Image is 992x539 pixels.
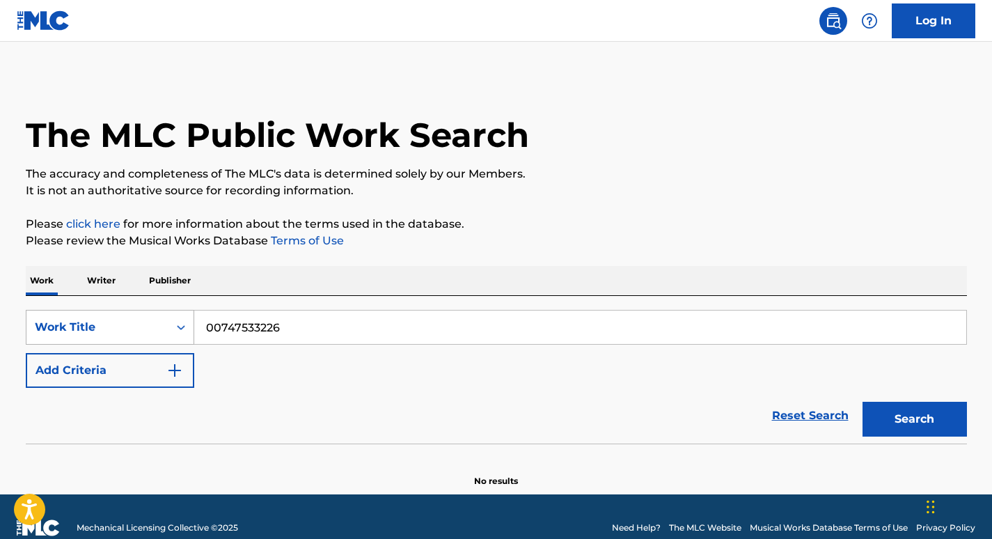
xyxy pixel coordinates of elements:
p: The accuracy and completeness of The MLC's data is determined solely by our Members. [26,166,967,182]
img: 9d2ae6d4665cec9f34b9.svg [166,362,183,379]
p: Writer [83,266,120,295]
a: Privacy Policy [916,522,975,534]
a: Public Search [819,7,847,35]
div: Drag [927,486,935,528]
img: logo [17,520,60,536]
a: click here [66,217,120,231]
span: Mechanical Licensing Collective © 2025 [77,522,238,534]
div: Work Title [35,319,160,336]
p: Please for more information about the terms used in the database. [26,216,967,233]
a: Reset Search [765,400,856,431]
img: MLC Logo [17,10,70,31]
p: Publisher [145,266,195,295]
div: Help [856,7,883,35]
a: Musical Works Database Terms of Use [750,522,908,534]
img: search [825,13,842,29]
p: It is not an authoritative source for recording information. [26,182,967,199]
a: Need Help? [612,522,661,534]
p: Please review the Musical Works Database [26,233,967,249]
p: No results [474,458,518,487]
form: Search Form [26,310,967,444]
button: Add Criteria [26,353,194,388]
p: Work [26,266,58,295]
iframe: Chat Widget [922,472,992,539]
button: Search [863,402,967,437]
a: The MLC Website [669,522,741,534]
a: Terms of Use [268,234,344,247]
a: Log In [892,3,975,38]
img: help [861,13,878,29]
h1: The MLC Public Work Search [26,114,529,156]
